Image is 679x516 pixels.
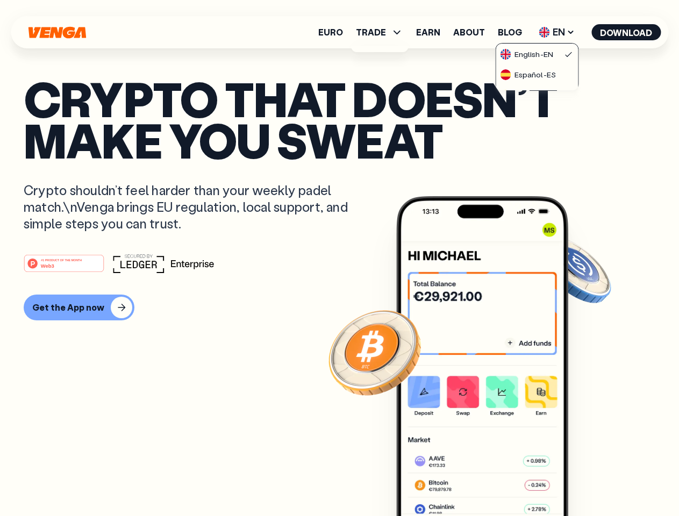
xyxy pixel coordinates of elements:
div: Català - CAT [501,90,559,101]
button: Download [591,24,661,40]
a: About [453,28,485,37]
tspan: #1 PRODUCT OF THE MONTH [41,258,82,261]
div: Get the App now [32,302,104,313]
a: flag-esEspañol-ES [496,64,578,84]
a: #1 PRODUCT OF THE MONTHWeb3 [24,261,104,275]
span: TRADE [356,26,403,39]
img: USDC coin [536,231,613,309]
div: English - EN [501,49,553,60]
a: flag-catCatalà-CAT [496,84,578,105]
img: flag-uk [501,49,511,60]
div: Español - ES [501,69,556,80]
a: Earn [416,28,440,37]
img: flag-uk [539,27,549,38]
a: Blog [498,28,522,37]
span: TRADE [356,28,386,37]
img: Bitcoin [326,304,423,400]
img: flag-es [501,69,511,80]
span: EN [535,24,578,41]
svg: Home [27,26,87,39]
a: Get the App now [24,295,655,320]
a: Euro [318,28,343,37]
p: Crypto that doesn’t make you sweat [24,78,655,160]
button: Get the App now [24,295,134,320]
img: flag-cat [501,90,511,101]
tspan: Web3 [41,262,54,268]
p: Crypto shouldn’t feel harder than your weekly padel match.\nVenga brings EU regulation, local sup... [24,182,363,232]
a: flag-ukEnglish-EN [496,44,578,64]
